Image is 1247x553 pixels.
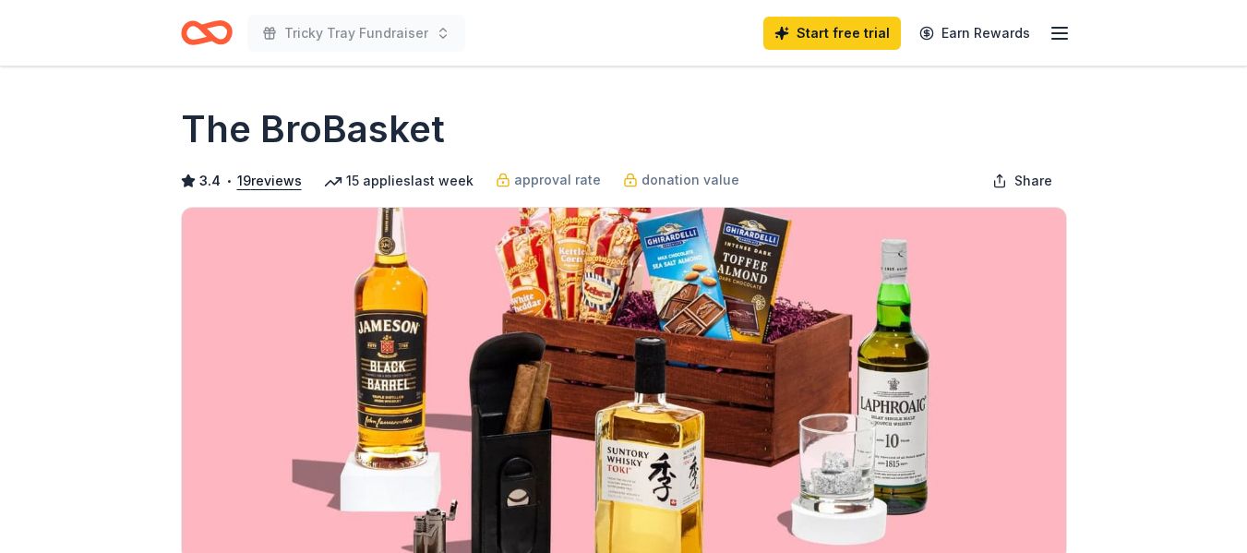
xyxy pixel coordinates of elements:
[181,103,445,155] h1: The BroBasket
[324,170,474,192] div: 15 applies last week
[623,169,739,191] a: donation value
[181,11,233,54] a: Home
[763,17,901,50] a: Start free trial
[225,174,232,188] span: •
[496,169,601,191] a: approval rate
[977,162,1067,199] button: Share
[284,22,428,44] span: Tricky Tray Fundraiser
[199,170,221,192] span: 3.4
[641,169,739,191] span: donation value
[908,17,1041,50] a: Earn Rewards
[514,169,601,191] span: approval rate
[237,170,302,192] button: 19reviews
[1014,170,1052,192] span: Share
[247,15,465,52] button: Tricky Tray Fundraiser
